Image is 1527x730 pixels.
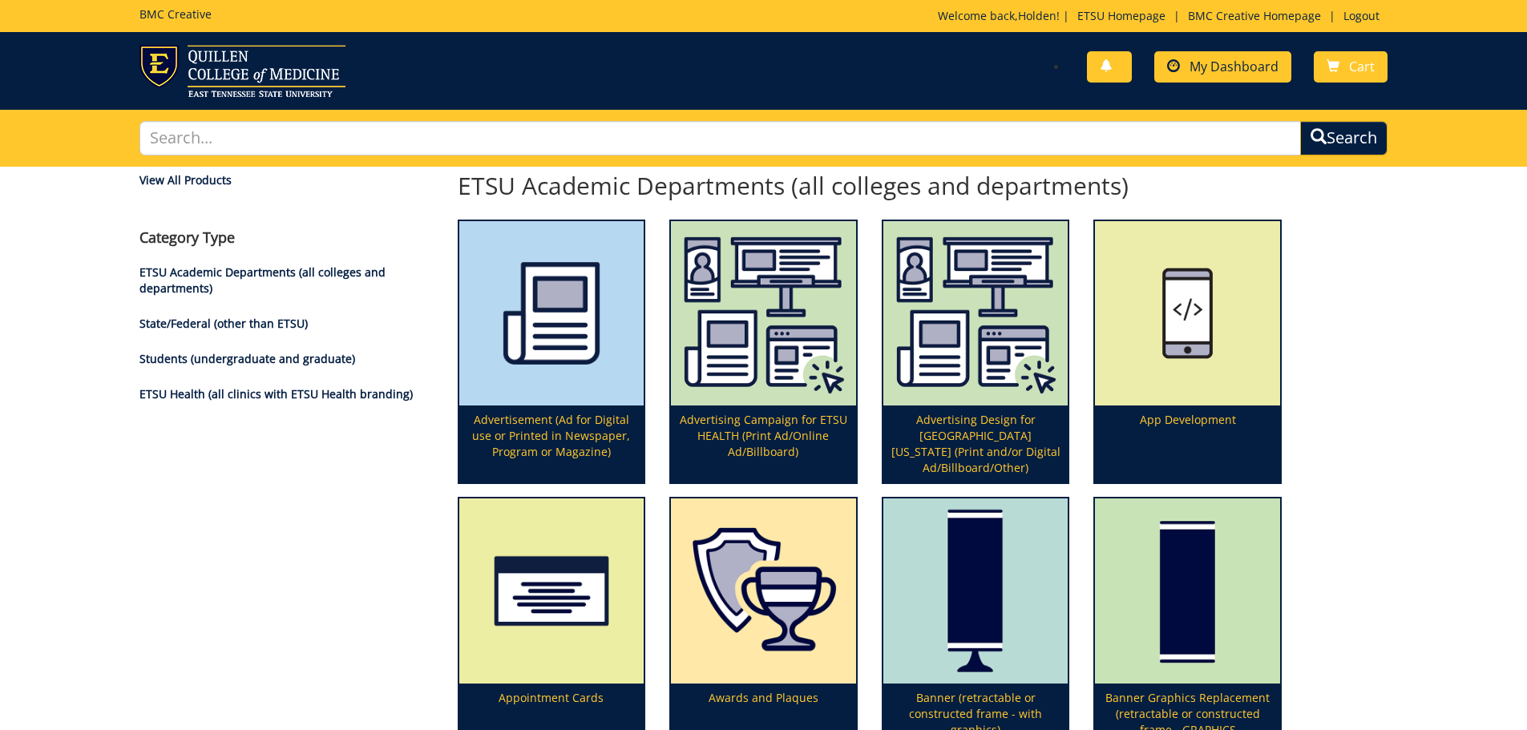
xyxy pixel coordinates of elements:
img: plaques-5a7339fccbae09.63825868.png [671,498,856,684]
img: ETSU logo [139,45,345,97]
button: Search [1300,121,1388,155]
h5: BMC Creative [139,8,212,20]
h4: Category Type [139,230,434,246]
a: My Dashboard [1154,51,1291,83]
img: etsu%20health%20marketing%20campaign%20image-6075f5506d2aa2.29536275.png [883,221,1068,406]
a: Holden [1018,8,1056,23]
img: appointment%20cards-6556843a9f7d00.21763534.png [459,498,644,684]
p: App Development [1095,405,1280,482]
input: Search... [139,121,1302,155]
a: State/Federal (other than ETSU) [139,316,308,331]
a: App Development [1095,221,1280,483]
p: Advertisement (Ad for Digital use or Printed in Newspaper, Program or Magazine) [459,405,644,482]
a: Logout [1335,8,1388,23]
a: Advertisement (Ad for Digital use or Printed in Newspaper, Program or Magazine) [459,221,644,483]
p: Advertising Design for [GEOGRAPHIC_DATA][US_STATE] (Print and/or Digital Ad/Billboard/Other) [883,405,1068,482]
p: Advertising Campaign for ETSU HEALTH (Print Ad/Online Ad/Billboard) [671,405,856,482]
a: ETSU Homepage [1069,8,1174,23]
a: Cart [1314,51,1388,83]
a: Students (undergraduate and graduate) [139,351,355,366]
span: My Dashboard [1190,58,1279,75]
h2: ETSU Academic Departments (all colleges and departments) [458,172,1282,199]
a: BMC Creative Homepage [1180,8,1329,23]
a: View All Products [139,172,434,188]
img: graphics-only-banner-5949222f1cdc31.93524894.png [1095,498,1280,684]
p: Welcome back, ! | | | [938,8,1388,24]
a: Advertising Design for [GEOGRAPHIC_DATA][US_STATE] (Print and/or Digital Ad/Billboard/Other) [883,221,1068,483]
img: app%20development%20icon-655684178ce609.47323231.png [1095,221,1280,406]
img: etsu%20health%20marketing%20campaign%20image-6075f5506d2aa2.29536275.png [671,221,856,406]
img: printmedia-5fff40aebc8a36.86223841.png [459,221,644,406]
img: retractable-banner-59492b401f5aa8.64163094.png [883,498,1068,684]
a: ETSU Academic Departments (all colleges and departments) [139,264,386,296]
span: Cart [1349,58,1375,75]
a: Advertising Campaign for ETSU HEALTH (Print Ad/Online Ad/Billboard) [671,221,856,483]
a: ETSU Health (all clinics with ETSU Health branding) [139,386,413,401]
